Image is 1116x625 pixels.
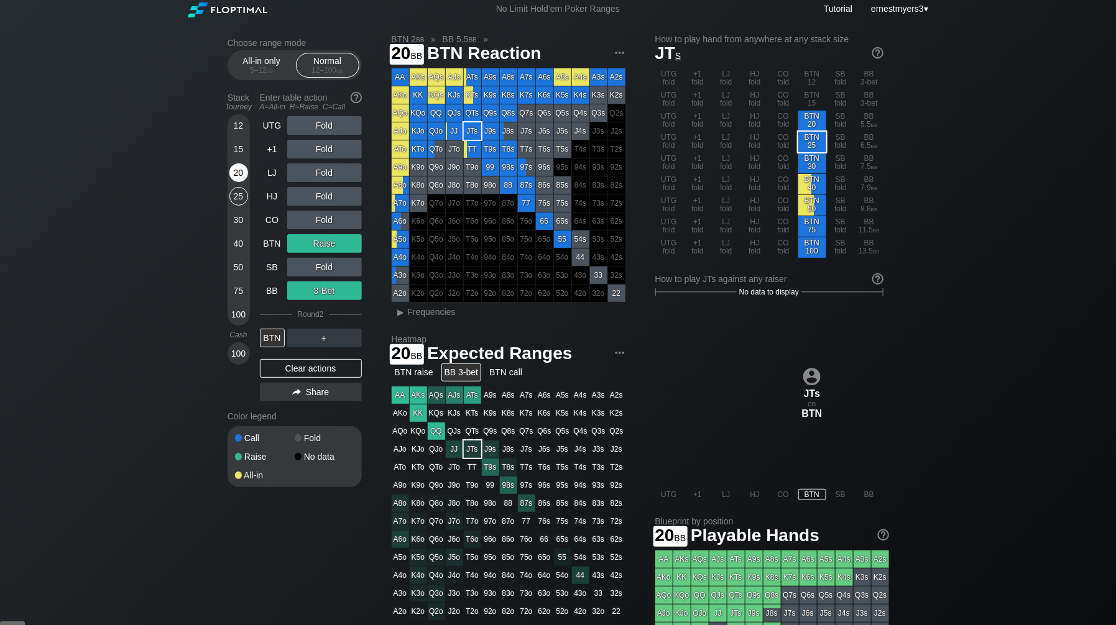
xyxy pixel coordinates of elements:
div: +1 fold [684,68,712,89]
span: bb [267,66,274,75]
div: 33 [590,267,607,284]
div: J6s [536,122,553,140]
span: BTN Reaction [425,44,543,65]
div: 100% fold in prior round [608,230,625,248]
div: SB fold [827,68,855,89]
div: ▾ [868,2,929,16]
div: K3s [590,86,607,104]
div: 98o [482,176,499,194]
span: bb [871,120,878,129]
div: Q6s [536,104,553,122]
img: help.32db89a4.svg [871,272,885,286]
div: K9s [482,86,499,104]
div: CO fold [770,68,798,89]
div: Q4s [572,104,589,122]
div: Tourney [223,103,255,111]
span: JT [655,43,681,63]
div: BTN 15 [798,89,826,110]
div: UTG fold [655,132,683,152]
h2: Choose range mode [228,38,362,48]
div: UTG fold [655,174,683,194]
div: K9o [410,158,427,176]
div: 15 [229,140,248,158]
div: SB fold [827,195,855,216]
div: +1 fold [684,153,712,173]
div: 100% fold in prior round [428,194,445,212]
img: help.32db89a4.svg [349,91,363,104]
div: 100% fold in prior round [554,249,571,266]
div: Q7s [518,104,535,122]
div: SB fold [827,174,855,194]
div: 5 – 12 [236,66,288,75]
div: 50 [229,258,248,276]
div: LJ fold [712,195,740,216]
div: 87s [518,176,535,194]
div: 55 [554,230,571,248]
div: Call [235,434,295,442]
div: LJ fold [712,174,740,194]
div: +1 [260,140,285,158]
div: BB 8.8 [855,195,883,216]
div: SB fold [827,216,855,237]
div: 100% fold in prior round [500,212,517,230]
div: 100% fold in prior round [464,249,481,266]
div: K4s [572,86,589,104]
div: Q9s [482,104,499,122]
div: 100% fold in prior round [500,194,517,212]
div: T8s [500,140,517,158]
div: AKs [410,68,427,86]
div: KK [410,86,427,104]
div: 100% fold in prior round [608,176,625,194]
div: J7s [518,122,535,140]
div: A=All-in R=Raise C=Call [260,103,362,111]
div: BTN 100 [798,237,826,258]
div: K6s [536,86,553,104]
span: bb [871,162,878,171]
div: LJ fold [712,216,740,237]
span: bb [873,247,880,255]
div: 100% fold in prior round [590,249,607,266]
div: 100% fold in prior round [608,122,625,140]
div: No data [295,452,354,461]
div: Raise [235,452,295,461]
div: J9s [482,122,499,140]
div: T8o [464,176,481,194]
div: BB 11.5 [855,216,883,237]
div: 77 [518,194,535,212]
div: CO fold [770,89,798,110]
div: BB 13.5 [855,237,883,258]
div: 100% fold in prior round [608,158,625,176]
div: Fold [287,140,362,158]
div: 97s [518,158,535,176]
a: Tutorial [824,4,852,14]
div: 100% fold in prior round [518,212,535,230]
span: ernestmyers3 [871,4,924,14]
div: J4s [572,122,589,140]
div: BTN 25 [798,132,826,152]
div: Fold [287,163,362,182]
div: QJs [446,104,463,122]
div: CO fold [770,237,798,258]
div: BB 6.5 [855,132,883,152]
div: 100% fold in prior round [410,212,427,230]
div: CO fold [770,216,798,237]
div: All-in only [233,53,290,77]
div: CO fold [770,132,798,152]
div: Enter table action [260,88,362,116]
div: +1 fold [684,216,712,237]
div: A3o [392,267,409,284]
span: bb [469,34,477,44]
div: 100% fold in prior round [572,158,589,176]
div: HJ fold [741,216,769,237]
div: 100% fold in prior round [572,212,589,230]
div: SB fold [827,89,855,110]
div: AQo [392,104,409,122]
div: A8o [392,176,409,194]
div: HJ fold [741,68,769,89]
div: +1 fold [684,89,712,110]
span: BB 5.5 [441,34,479,45]
span: bb [336,66,343,75]
div: T9s [482,140,499,158]
div: 100% fold in prior round [608,249,625,266]
div: 100% fold in prior round [590,140,607,158]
